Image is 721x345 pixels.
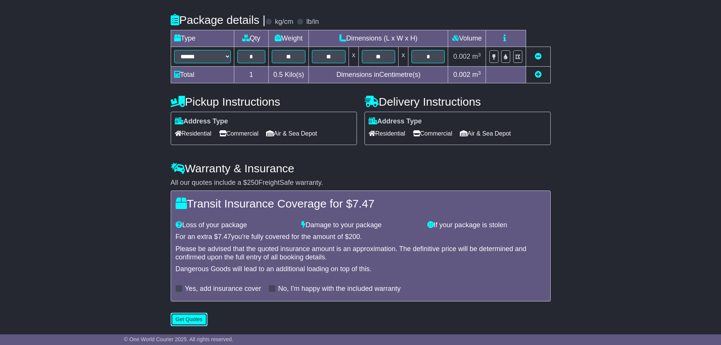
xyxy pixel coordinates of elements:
h4: Warranty & Insurance [171,162,551,175]
div: Please be advised that the quoted insurance amount is an approximation. The definitive price will... [176,245,546,261]
div: Loss of your package [172,221,298,229]
span: 7.47 [352,197,374,210]
td: x [349,47,358,67]
span: Commercial [413,128,452,139]
span: 0.002 [453,71,470,78]
span: Residential [369,128,405,139]
h4: Package details | [171,14,266,26]
label: lb/in [306,18,319,26]
td: Type [171,30,234,47]
a: Remove this item [535,53,542,60]
label: Address Type [175,117,228,126]
div: For an extra $ you're fully covered for the amount of $ . [176,233,546,241]
span: m [472,53,481,60]
td: x [399,47,408,67]
span: 200 [349,233,360,240]
div: If your package is stolen [424,221,550,229]
h4: Pickup Instructions [171,95,357,108]
span: 250 [247,179,259,186]
sup: 3 [478,70,481,76]
td: 1 [234,67,269,83]
label: Yes, add insurance cover [185,285,261,293]
span: Air & Sea Depot [266,128,317,139]
label: No, I'm happy with the included warranty [278,285,401,293]
a: Add new item [535,71,542,78]
td: Kilo(s) [269,67,309,83]
label: Address Type [369,117,422,126]
label: kg/cm [275,18,293,26]
h4: Transit Insurance Coverage for $ [176,197,546,210]
span: 0.002 [453,53,470,60]
span: Commercial [219,128,259,139]
td: Qty [234,30,269,47]
h4: Delivery Instructions [364,95,551,108]
span: Residential [175,128,212,139]
span: m [472,71,481,78]
span: © One World Courier 2025. All rights reserved. [124,336,234,342]
td: Dimensions (L x W x H) [309,30,448,47]
span: Air & Sea Depot [460,128,511,139]
sup: 3 [478,52,481,58]
td: Weight [269,30,309,47]
td: Total [171,67,234,83]
div: Dangerous Goods will lead to an additional loading on top of this. [176,265,546,273]
td: Volume [448,30,486,47]
div: All our quotes include a $ FreightSafe warranty. [171,179,551,187]
button: Get Quotes [171,313,208,326]
td: Dimensions in Centimetre(s) [309,67,448,83]
span: 7.47 [218,233,231,240]
div: Damage to your package [297,221,424,229]
span: 0.5 [273,71,283,78]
